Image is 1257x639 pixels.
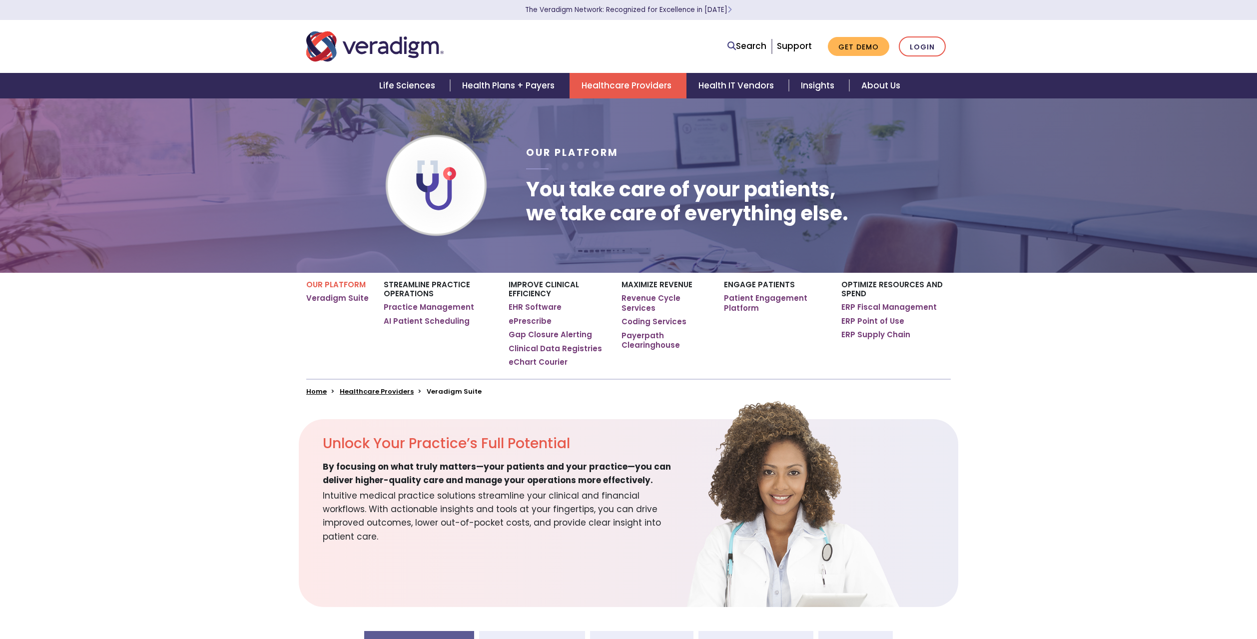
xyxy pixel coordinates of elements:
span: Learn More [727,5,732,14]
img: Veradigm logo [306,30,444,63]
a: ePrescribe [509,316,552,326]
img: solution-provider-potential.png [666,399,916,607]
a: Get Demo [828,37,889,56]
a: Patient Engagement Platform [724,293,826,313]
h1: You take care of your patients, we take care of everything else. [526,177,848,225]
a: Health IT Vendors [686,73,789,98]
h2: Unlock Your Practice’s Full Potential [323,435,683,452]
a: EHR Software [509,302,562,312]
a: ERP Supply Chain [841,330,910,340]
a: AI Patient Scheduling [384,316,470,326]
a: Coding Services [622,317,686,327]
a: Payerpath Clearinghouse [622,331,709,350]
a: Health Plans + Payers [450,73,570,98]
a: ERP Point of Use [841,316,904,326]
a: Healthcare Providers [570,73,686,98]
span: Our Platform [526,146,619,159]
a: Insights [789,73,849,98]
a: Practice Management [384,302,474,312]
a: Clinical Data Registries [509,344,602,354]
a: Revenue Cycle Services [622,293,709,313]
a: Home [306,387,327,396]
a: The Veradigm Network: Recognized for Excellence in [DATE]Learn More [525,5,732,14]
a: Search [727,39,766,53]
span: By focusing on what truly matters—your patients and your practice—you can deliver higher-quality ... [323,460,683,487]
a: Life Sciences [367,73,450,98]
a: Support [777,40,812,52]
a: ERP Fiscal Management [841,302,937,312]
a: Login [899,36,946,57]
a: Gap Closure Alerting [509,330,592,340]
a: About Us [849,73,912,98]
a: Veradigm Suite [306,293,369,303]
a: eChart Courier [509,357,568,367]
a: Healthcare Providers [340,387,414,396]
span: Intuitive medical practice solutions streamline your clinical and financial workflows. With actio... [323,487,683,544]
